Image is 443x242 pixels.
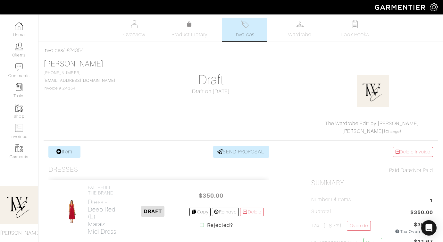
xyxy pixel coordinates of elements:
a: Wardrobe [277,18,322,41]
a: Overview [112,18,157,41]
a: Invoices [44,48,63,53]
h5: Number of Items [311,197,351,203]
h5: Subtotal [311,209,331,215]
img: o88SwH9y4G5nFsDJTsWZPGJH.png [357,75,389,107]
span: Wardrobe [288,31,311,39]
strong: Rejected? [207,221,233,229]
a: Item [48,146,80,158]
a: The Wardrobe Edit by [PERSON_NAME] [325,121,419,126]
div: / #24354 [44,47,438,54]
img: gear-icon-white-bd11855cb880d31180b6d7d6211b90ccbf57a29d726f0c71d8c61bd08dd39cc2.png [430,3,438,11]
h2: Dress - Deep Red (L) Marais Midi Dress [88,198,117,235]
span: Invoices [235,31,254,39]
img: garments-icon-b7da505a4dc4fd61783c78ac3ca0ef83fa9d6f193b1c9dc38574b1d14d53ca28.png [15,104,23,112]
a: Delete [240,208,264,216]
img: todo-9ac3debb85659649dc8f770b8b6100bb5dab4b48dedcbae339e5042a72dfd3cc.svg [351,20,359,28]
a: Change [386,130,400,134]
a: Look Books [332,18,377,41]
h2: Summary [311,179,433,187]
a: [PERSON_NAME] [44,60,104,68]
img: clients-icon-6bae9207a08558b7cb47a8932f037763ab4055f8c8b6bfacd5dc20c3e0201464.png [15,42,23,50]
div: ( ) [314,120,430,135]
a: [EMAIL_ADDRESS][DOMAIN_NAME] [44,78,115,83]
span: Paid Date: [389,168,413,173]
span: $350.00 [192,189,230,203]
h5: Tax ( : 8.7%) [311,221,371,232]
span: Overview [123,31,145,39]
img: garments-icon-b7da505a4dc4fd61783c78ac3ca0ef83fa9d6f193b1c9dc38574b1d14d53ca28.png [15,144,23,152]
span: $350.00 [410,209,433,217]
img: XTEreujVFegAGa3LvFHCh3x6 [64,198,80,225]
img: orders-27d20c2124de7fd6de4e0e44c1d41de31381a507db9b33961299e4e07d508b8c.svg [241,20,249,28]
img: comment-icon-a0a6a9ef722e966f86d9cbdc48e553b5cf19dbc54f86b18d962a5391bc8f6eb6.png [15,63,23,71]
a: [PERSON_NAME] [342,128,384,134]
img: garmentier-logo-header-white-b43fb05a5012e4ada735d5af1a66efaba907eab6374d6393d1fbf88cb4ef424d.png [372,2,430,13]
span: Product Library [171,31,208,39]
h1: Draft [150,72,272,88]
a: Override [347,221,371,231]
span: [PHONE_NUMBER] Invoice # 24354 [44,71,115,91]
span: Look Books [341,31,369,39]
span: $30.45 [414,221,433,229]
img: basicinfo-40fd8af6dae0f16599ec9e87c0ef1c0a1fdea2edbe929e3d69a839185d80c458.svg [130,20,138,28]
span: DRAFT [141,206,164,217]
div: Not Paid [311,167,433,174]
a: Copy [189,208,211,216]
h3: Dresses [48,166,78,174]
a: Product Library [167,21,212,39]
h4: FAITHFULL THE BRAND [88,185,117,196]
a: Remove [212,208,238,216]
span: 1 [430,197,433,205]
div: Draft on [DATE] [150,88,272,95]
img: orders-icon-0abe47150d42831381b5fb84f609e132dff9fe21cb692f30cb5eec754e2cba89.png [15,124,23,132]
img: wardrobe-487a4870c1b7c33e795ec22d11cfc2ed9d08956e64fb3008fe2437562e282088.svg [296,20,304,28]
a: FAITHFULL THE BRAND Dress - Deep Red (L)Marais Midi Dress [88,185,117,235]
img: reminder-icon-8004d30b9f0a5d33ae49ab947aed9ed385cf756f9e5892f1edd6e32f2345188e.png [15,83,23,91]
a: Invoices [222,18,267,41]
a: Delete Invoice [393,147,433,157]
img: dashboard-icon-dbcd8f5a0b271acd01030246c82b418ddd0df26cd7fceb0bd07c9910d44c42f6.png [15,22,23,30]
a: SEND PROPOSAL [213,146,269,158]
div: Open Intercom Messenger [421,220,437,236]
div: Tax Overridden [395,229,433,235]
